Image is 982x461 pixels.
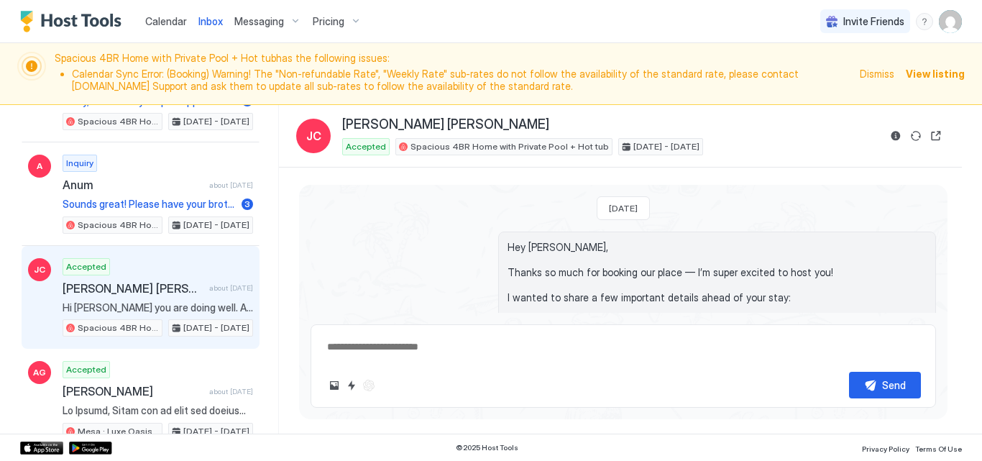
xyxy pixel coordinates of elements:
span: [DATE] - [DATE] [183,115,249,128]
a: Google Play Store [69,442,112,455]
a: Inbox [198,14,223,29]
span: A [37,160,42,173]
span: Spacious 4BR Home with Private Pool + Hot tub [78,115,159,128]
span: Spacious 4BR Home with Private Pool + Hot tub [78,219,159,232]
span: Spacious 4BR Home with Private Pool + Hot tub has the following issues: [55,52,851,96]
span: Pricing [313,15,344,28]
span: © 2025 Host Tools [456,443,518,452]
span: AG [33,366,46,379]
button: Upload image [326,377,343,394]
span: about [DATE] [209,283,253,293]
span: [DATE] - [DATE] [183,321,249,334]
span: JC [306,127,321,145]
span: Hi [PERSON_NAME] you are doing well. Appreciate if you can reach out to AirBnB to remove the revi... [63,301,253,314]
span: [DATE] - [DATE] [633,140,699,153]
span: Privacy Policy [862,444,909,453]
span: about [DATE] [209,387,253,396]
span: [PERSON_NAME] [PERSON_NAME] [342,117,549,133]
button: Open reservation [927,127,945,145]
button: Send [849,372,921,398]
span: Accepted [346,140,386,153]
span: Calendar [145,15,187,27]
span: about [DATE] [209,181,253,190]
a: Host Tools Logo [20,11,128,32]
a: Calendar [145,14,187,29]
span: Mesa · Luxe Oasis! Pool, Spa, Sauna, Theater & Games! [78,425,159,438]
a: App Store [20,442,63,455]
span: [DATE] [609,203,638,214]
span: Messaging [234,15,284,28]
span: Sounds great! Please have your brother, [PERSON_NAME], send an inquiry through his account, and I... [63,198,236,211]
div: User profile [939,10,962,33]
span: Spacious 4BR Home with Private Pool + Hot tub [78,321,159,334]
span: [PERSON_NAME] [PERSON_NAME] [63,281,203,296]
div: View listing [906,66,965,81]
button: Sync reservation [907,127,924,145]
span: Accepted [66,363,106,376]
div: Send [882,378,906,393]
a: Privacy Policy [862,440,909,455]
span: Invite Friends [843,15,904,28]
a: Terms Of Use [915,440,962,455]
div: menu [916,13,933,30]
span: Inquiry [66,157,93,170]
span: Inbox [198,15,223,27]
span: Lo Ipsumd, Sitam con ad elit sed doeiusm temp in! Ut'la etdolor ma aliquae adm ve Quis · Nost Exe... [63,404,253,417]
span: [DATE] - [DATE] [183,425,249,438]
span: [DATE] - [DATE] [183,219,249,232]
span: Spacious 4BR Home with Private Pool + Hot tub [410,140,609,153]
span: [PERSON_NAME] [63,384,203,398]
button: Reservation information [887,127,904,145]
span: 3 [244,198,250,209]
li: Calendar Sync Error: (Booking) Warning! The "Non-refundable Rate", "Weekly Rate" sub-rates do not... [72,68,851,93]
span: Anum [63,178,203,192]
button: Quick reply [343,377,360,394]
span: Terms Of Use [915,444,962,453]
span: Accepted [66,260,106,273]
div: Dismiss [860,66,894,81]
span: JC [34,263,45,276]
